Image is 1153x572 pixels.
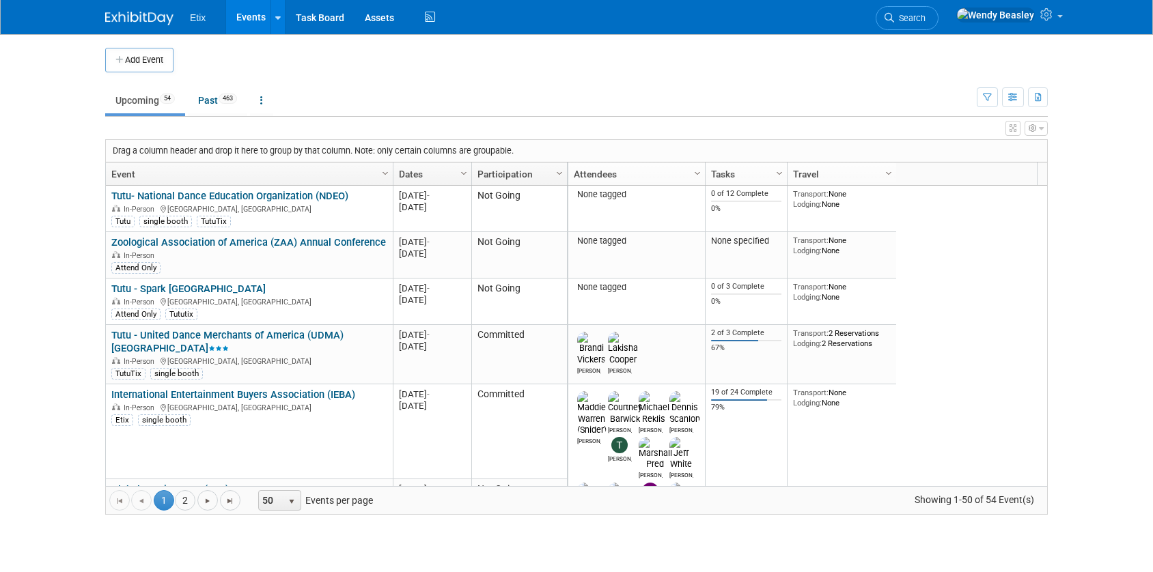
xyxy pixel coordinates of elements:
img: ExhibitDay [105,12,173,25]
span: - [427,484,430,494]
div: Drag a column header and drop it here to group by that column. Note: only certain columns are gro... [106,140,1047,162]
span: Go to the first page [114,496,125,506]
span: Column Settings [774,168,785,179]
img: Michael Reklis [639,391,669,424]
span: Column Settings [380,168,391,179]
span: 50 [259,491,282,510]
span: Column Settings [883,168,894,179]
div: single booth [150,368,203,379]
a: Tasks [711,162,778,186]
span: 1 [154,490,174,511]
img: Wendy Beasley [956,8,1035,23]
div: Brandi Vickers [577,365,601,374]
td: Not Going [471,186,567,232]
span: Showing 1-50 of 54 Event(s) [902,490,1047,509]
span: In-Person [124,357,158,366]
div: Michael Reklis [639,425,663,433]
div: [DATE] [399,400,465,412]
a: Column Settings [882,162,897,183]
img: Dennis Scanlon [669,391,700,424]
span: Lodging: [793,339,822,348]
img: Jason Huie [577,483,601,515]
span: Lodging: [793,398,822,407]
a: Zoological Association of America (ZAA) Annual Conference [111,236,386,248]
div: Marshall Pred [639,470,663,478]
a: Tutu - Spark [GEOGRAPHIC_DATA] [111,283,266,295]
div: 0 of 12 Complete [711,189,782,199]
span: Go to the previous page [136,496,147,506]
span: - [427,237,430,247]
div: [DATE] [399,294,465,306]
a: Global Gaming Expo (G2E) [111,483,229,496]
span: - [427,389,430,399]
a: Attendees [574,162,696,186]
span: Transport: [793,388,829,397]
div: 19 of 24 Complete [711,388,782,397]
button: Add Event [105,48,173,72]
img: In-Person Event [112,251,120,258]
img: Maddie Warren (Snider) [577,391,607,435]
div: [DATE] [399,236,465,248]
a: Dates [399,162,462,186]
a: Go to the first page [109,490,130,511]
div: None None [793,388,891,407]
a: Upcoming54 [105,87,185,113]
img: Kevin Curley [669,483,693,515]
div: [DATE] [399,201,465,213]
span: Transport: [793,282,829,291]
div: None None [793,282,891,302]
td: Not Going [471,479,567,526]
td: Committed [471,325,567,384]
img: Jeff White [669,437,693,470]
span: select [286,496,297,507]
div: 79% [711,403,782,412]
a: Column Settings [773,162,788,183]
img: In-Person Event [112,205,120,212]
div: [DATE] [399,483,465,495]
a: Go to the last page [220,490,240,511]
a: Travel [793,162,887,186]
img: In-Person Event [112,357,120,364]
span: In-Person [124,205,158,214]
img: Matt Price [608,483,632,515]
span: Column Settings [458,168,469,179]
div: None None [793,235,891,255]
div: TutuTix [111,368,145,379]
span: Column Settings [692,168,703,179]
div: [DATE] [399,283,465,294]
span: Lodging: [793,292,822,302]
div: None tagged [574,235,700,246]
div: [DATE] [399,341,465,352]
span: Lodging: [793,246,822,255]
div: 2 of 3 Complete [711,328,782,338]
img: In-Person Event [112,298,120,304]
img: In-Person Event [112,403,120,410]
a: Tutu - United Dance Merchants of America (UDMA) [GEOGRAPHIC_DATA] [111,329,344,354]
a: Participation [477,162,558,186]
span: In-Person [124,251,158,260]
img: Travis Janovich [611,437,628,453]
span: Transport: [793,189,829,199]
a: Event [111,162,384,186]
img: Courtney Barwick [608,391,642,424]
td: Not Going [471,278,567,325]
span: Go to the last page [225,496,236,506]
span: Lodging: [793,199,822,209]
a: International Entertainment Buyers Association (IEBA) [111,388,355,401]
div: [DATE] [399,190,465,201]
a: Tutu- National Dance Education Organization (NDEO) [111,190,348,202]
div: Travis Janovich [608,453,632,462]
a: Column Settings [378,162,393,183]
div: Tututix [165,309,197,319]
div: None None [793,189,891,209]
span: - [427,283,430,294]
span: Go to the next page [202,496,213,506]
div: single booth [138,414,191,425]
span: - [427,190,430,201]
a: 2 [175,490,195,511]
div: [GEOGRAPHIC_DATA], [GEOGRAPHIC_DATA] [111,296,387,307]
span: In-Person [124,403,158,412]
div: Tutu [111,216,135,227]
div: 0% [711,297,782,306]
img: Lakisha Cooper [608,332,638,364]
